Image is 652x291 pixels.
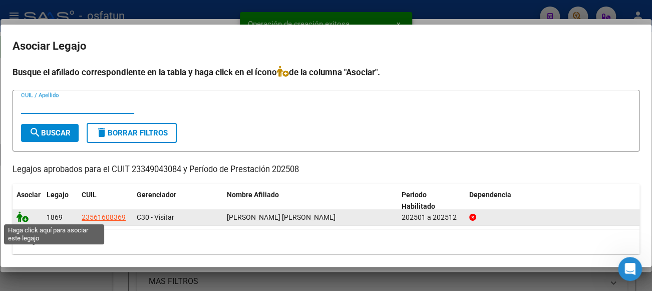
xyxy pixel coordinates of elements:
iframe: Intercom live chat [618,257,642,281]
span: TROSSERO LEDESMA BERNARDO NICOLAS [227,213,336,221]
mat-icon: search [29,126,41,138]
button: Buscar [21,124,79,142]
span: C30 - Visitar [137,213,174,221]
span: CUIL [82,191,97,199]
span: 1869 [47,213,63,221]
datatable-header-cell: Legajo [43,184,78,217]
span: Borrar Filtros [96,128,168,137]
span: Buscar [29,128,71,137]
div: 202501 a 202512 [402,212,461,223]
span: Dependencia [469,191,511,199]
datatable-header-cell: CUIL [78,184,133,217]
datatable-header-cell: Gerenciador [133,184,223,217]
span: 23561608369 [82,213,126,221]
button: Borrar Filtros [87,123,177,143]
datatable-header-cell: Nombre Afiliado [223,184,398,217]
div: 1 registros [13,229,639,254]
span: Periodo Habilitado [402,191,435,210]
span: Nombre Afiliado [227,191,279,199]
h4: Busque el afiliado correspondiente en la tabla y haga click en el ícono de la columna "Asociar". [13,66,639,79]
p: Legajos aprobados para el CUIT 23349043084 y Período de Prestación 202508 [13,164,639,176]
mat-icon: delete [96,126,108,138]
datatable-header-cell: Asociar [13,184,43,217]
datatable-header-cell: Dependencia [465,184,640,217]
span: Gerenciador [137,191,176,199]
datatable-header-cell: Periodo Habilitado [398,184,465,217]
span: Asociar [17,191,41,199]
span: Legajo [47,191,69,199]
h2: Asociar Legajo [13,37,639,56]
